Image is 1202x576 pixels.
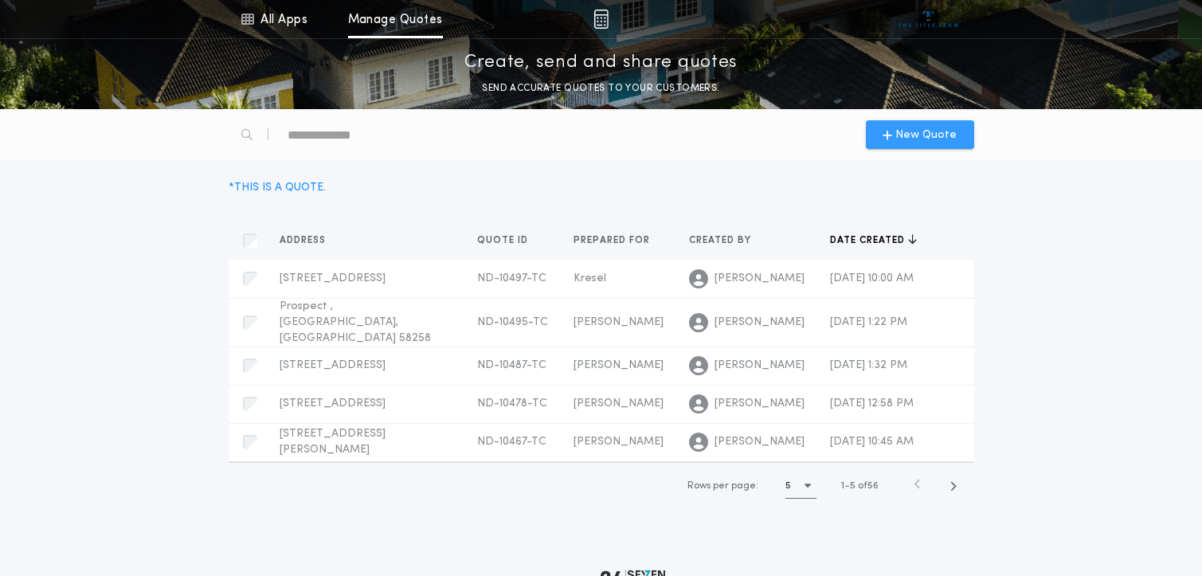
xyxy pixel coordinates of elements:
button: 5 [785,473,816,499]
span: [PERSON_NAME] [715,358,805,374]
span: [PERSON_NAME] [574,398,664,409]
button: Date created [830,233,917,249]
span: [STREET_ADDRESS][PERSON_NAME] [280,428,386,456]
span: [STREET_ADDRESS] [280,398,386,409]
span: [PERSON_NAME] [574,436,664,448]
span: 1 [841,481,844,491]
span: ND-10478-TC [477,398,547,409]
span: [DATE] 1:22 PM [830,316,907,328]
span: Rows per page: [687,481,758,491]
span: Prospect , [GEOGRAPHIC_DATA], [GEOGRAPHIC_DATA] 58258 [280,300,431,344]
span: [STREET_ADDRESS] [280,359,386,371]
span: Created by [689,234,754,247]
span: Quote ID [477,234,531,247]
span: Prepared for [574,234,653,247]
span: [DATE] 12:58 PM [830,398,914,409]
span: [PERSON_NAME] [715,434,805,450]
span: [STREET_ADDRESS] [280,272,386,284]
img: img [593,10,609,29]
span: New Quote [895,127,957,143]
span: ND-10467-TC [477,436,546,448]
span: [PERSON_NAME] [574,359,664,371]
span: [DATE] 10:00 AM [830,272,914,284]
span: [DATE] 1:32 PM [830,359,907,371]
img: vs-icon [899,11,958,27]
button: New Quote [866,120,974,149]
span: of 56 [858,479,879,493]
span: Date created [830,234,908,247]
span: [PERSON_NAME] [715,396,805,412]
span: [DATE] 10:45 AM [830,436,914,448]
h1: 5 [785,478,791,494]
button: Quote ID [477,233,540,249]
p: Create, send and share quotes [464,50,738,76]
span: ND-10495-TC [477,316,548,328]
span: ND-10497-TC [477,272,546,284]
span: [PERSON_NAME] [574,316,664,328]
span: Address [280,234,329,247]
span: 5 [850,481,855,491]
span: Kresel [574,272,606,284]
span: [PERSON_NAME] [715,271,805,287]
span: ND-10487-TC [477,359,546,371]
div: * THIS IS A QUOTE. [229,179,326,196]
button: Created by [689,233,763,249]
span: [PERSON_NAME] [715,315,805,331]
p: SEND ACCURATE QUOTES TO YOUR CUSTOMERS. [482,80,719,96]
button: Address [280,233,338,249]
